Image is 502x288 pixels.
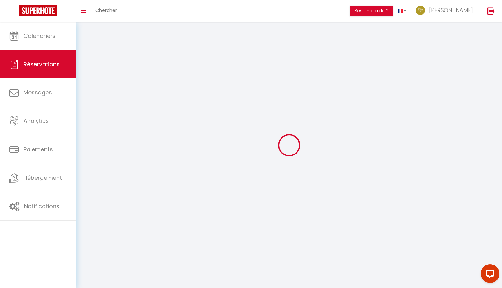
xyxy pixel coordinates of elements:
[416,6,425,15] img: ...
[23,60,60,68] span: Réservations
[23,174,62,182] span: Hébergement
[23,88,52,96] span: Messages
[95,7,117,13] span: Chercher
[23,32,56,40] span: Calendriers
[429,6,473,14] span: [PERSON_NAME]
[24,202,59,210] span: Notifications
[23,117,49,125] span: Analytics
[350,6,393,16] button: Besoin d'aide ?
[476,262,502,288] iframe: LiveChat chat widget
[19,5,57,16] img: Super Booking
[487,7,495,15] img: logout
[23,145,53,153] span: Paiements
